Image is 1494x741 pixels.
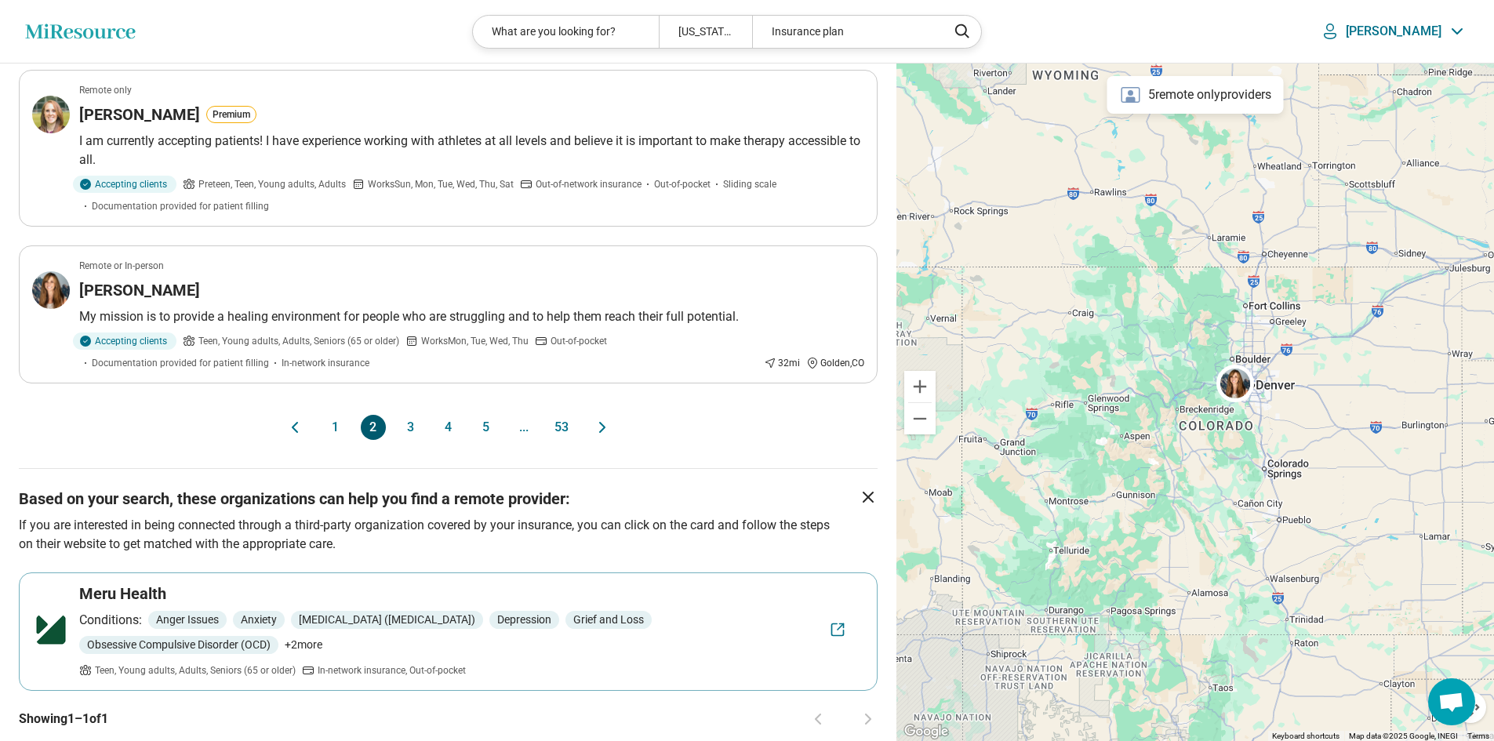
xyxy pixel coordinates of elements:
span: Preteen, Teen, Young adults, Adults [198,177,346,191]
h3: [PERSON_NAME] [79,279,200,301]
h3: Meru Health [79,583,166,605]
span: ... [511,415,536,440]
button: 53 [549,415,574,440]
span: Anger Issues [148,611,227,629]
button: Premium [206,106,256,123]
span: Grief and Loss [565,611,652,629]
div: 32 mi [764,356,800,370]
a: Meru HealthConditions:Anger IssuesAnxiety[MEDICAL_DATA] ([MEDICAL_DATA])DepressionGrief and LossO... [19,572,878,691]
div: Golden , CO [806,356,864,370]
span: Map data ©2025 Google, INEGI [1349,732,1458,740]
span: Works Mon, Tue, Wed, Thu [421,334,529,348]
span: Documentation provided for patient filling [92,356,269,370]
button: 1 [323,415,348,440]
span: Teen, Young adults, Adults, Seniors (65 or older) [95,663,296,677]
div: Open chat [1428,678,1475,725]
button: Previous page [809,710,827,728]
div: Accepting clients [73,332,176,350]
span: [MEDICAL_DATA] ([MEDICAL_DATA]) [291,611,483,629]
span: Anxiety [233,611,285,629]
div: What are you looking for? [473,16,659,48]
button: 4 [436,415,461,440]
h3: [PERSON_NAME] [79,104,200,125]
p: Conditions: [79,611,142,630]
button: 5 [474,415,499,440]
div: 5 remote only providers [1107,76,1284,114]
span: Works Sun, Mon, Tue, Wed, Thu, Sat [368,177,514,191]
span: Out-of-pocket [551,334,607,348]
a: Terms (opens in new tab) [1467,732,1489,740]
button: Previous page [285,415,304,440]
p: I am currently accepting patients! I have experience working with athletes at all levels and beli... [79,132,864,169]
span: Teen, Young adults, Adults, Seniors (65 or older) [198,334,399,348]
span: In-network insurance [282,356,369,370]
p: My mission is to provide a healing environment for people who are struggling and to help them rea... [79,307,864,326]
span: Documentation provided for patient filling [92,199,269,213]
span: Sliding scale [723,177,776,191]
button: 2 [361,415,386,440]
button: Zoom in [904,371,936,402]
div: Insurance plan [752,16,938,48]
span: + 2 more [285,637,322,653]
button: Next page [859,710,878,728]
span: In-network insurance, Out-of-pocket [318,663,466,677]
span: Depression [489,611,559,629]
span: Out-of-network insurance [536,177,642,191]
div: [US_STATE] [659,16,752,48]
p: Remote or In-person [79,259,164,273]
button: Zoom out [904,403,936,434]
span: Out-of-pocket [654,177,711,191]
div: Accepting clients [73,176,176,193]
p: [PERSON_NAME] [1346,24,1441,39]
span: Obsessive Compulsive Disorder (OCD) [79,636,278,654]
button: 3 [398,415,423,440]
button: Next page [593,415,612,440]
p: Remote only [79,83,132,97]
